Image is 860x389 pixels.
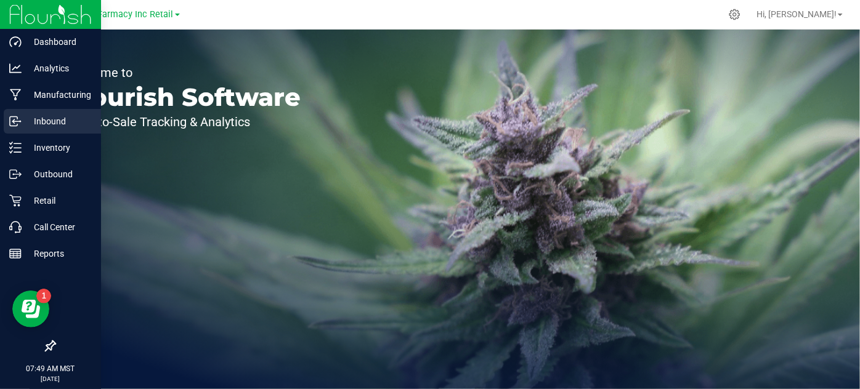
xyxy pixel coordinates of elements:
p: Retail [22,193,95,208]
span: Hi, [PERSON_NAME]! [757,9,837,19]
p: Analytics [22,61,95,76]
div: Manage settings [727,9,742,20]
p: Inventory [22,140,95,155]
inline-svg: Manufacturing [9,89,22,101]
inline-svg: Reports [9,247,22,260]
p: 07:49 AM MST [6,363,95,374]
p: Manufacturing [22,87,95,102]
p: Welcome to [67,66,301,79]
p: Seed-to-Sale Tracking & Analytics [67,116,301,128]
inline-svg: Analytics [9,62,22,74]
iframe: Resource center unread badge [36,289,51,303]
inline-svg: Retail [9,194,22,207]
p: Call Center [22,220,95,235]
p: Dashboard [22,34,95,49]
inline-svg: Call Center [9,221,22,233]
inline-svg: Outbound [9,168,22,180]
p: Flourish Software [67,85,301,110]
inline-svg: Inventory [9,142,22,154]
p: Reports [22,246,95,261]
inline-svg: Inbound [9,115,22,127]
p: [DATE] [6,374,95,383]
iframe: Resource center [12,291,49,327]
p: Inbound [22,114,95,129]
p: Outbound [22,167,95,182]
inline-svg: Dashboard [9,36,22,48]
span: Globe Farmacy Inc Retail [72,9,174,20]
